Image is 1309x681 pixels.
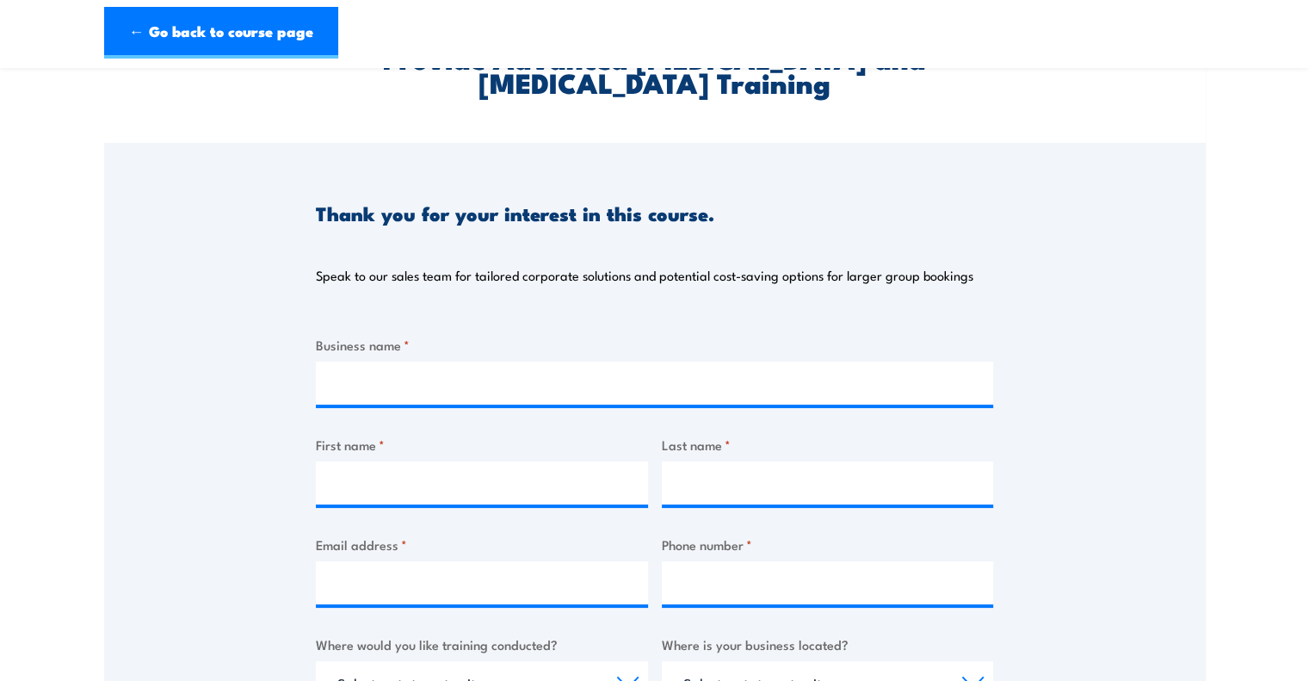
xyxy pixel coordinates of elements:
p: Speak to our sales team for tailored corporate solutions and potential cost-saving options for la... [316,267,973,284]
label: Business name [316,335,993,355]
label: Where is your business located? [662,635,994,654]
label: Where would you like training conducted? [316,635,648,654]
label: Email address [316,535,648,554]
label: First name [316,435,648,455]
a: ← Go back to course page [104,7,338,59]
label: Last name [662,435,994,455]
h3: Thank you for your interest in this course. [316,203,714,223]
h2: Provide Advanced [MEDICAL_DATA] and [MEDICAL_DATA] Training [316,46,993,94]
label: Phone number [662,535,994,554]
